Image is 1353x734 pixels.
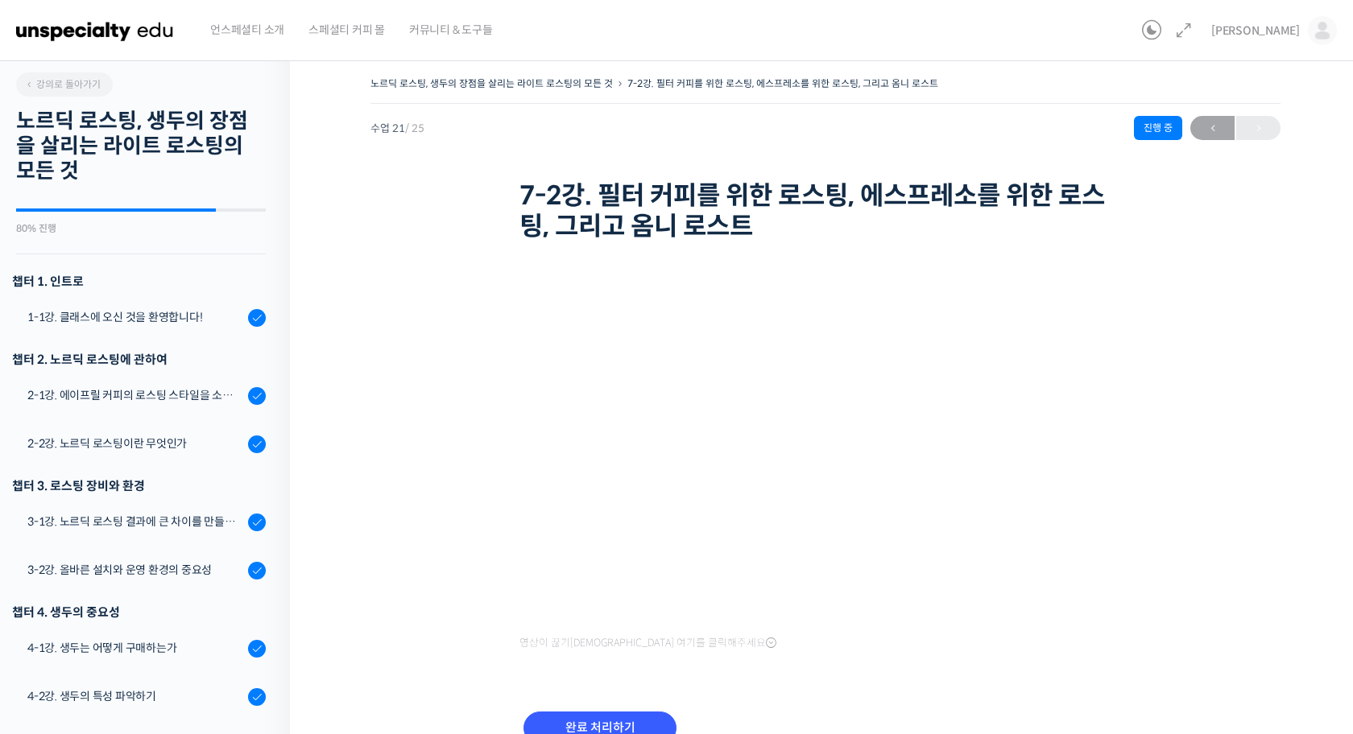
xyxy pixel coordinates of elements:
span: 강의로 돌아가기 [24,78,101,90]
h3: 챕터 1. 인트로 [12,270,266,292]
div: 챕터 2. 노르딕 로스팅에 관하여 [12,348,266,370]
div: 2-2강. 노르딕 로스팅이란 무엇인가 [27,435,243,452]
div: 2-1강. 에이프릴 커피의 로스팅 스타일을 소개합니다 [27,386,243,404]
div: 3-2강. 올바른 설치와 운영 환경의 중요성 [27,561,243,579]
h2: 노르딕 로스팅, 생두의 장점을 살리는 라이트 로스팅의 모든 것 [16,109,266,184]
span: [PERSON_NAME] [1211,23,1300,38]
a: 노르딕 로스팅, 생두의 장점을 살리는 라이트 로스팅의 모든 것 [370,77,613,89]
a: 7-2강. 필터 커피를 위한 로스팅, 에스프레소를 위한 로스팅, 그리고 옴니 로스트 [627,77,938,89]
span: 영상이 끊기[DEMOGRAPHIC_DATA] 여기를 클릭해주세요 [519,637,776,649]
div: 80% 진행 [16,224,266,233]
div: 4-1강. 생두는 어떻게 구매하는가 [27,639,243,657]
span: 수업 21 [370,123,424,134]
div: 챕터 4. 생두의 중요성 [12,601,266,623]
div: 3-1강. 노르딕 로스팅 결과에 큰 차이를 만들어내는 로스팅 머신의 종류와 환경 [27,513,243,530]
div: 진행 중 [1134,116,1182,140]
a: 강의로 돌아가기 [16,72,113,97]
span: / 25 [405,122,424,135]
span: ← [1190,118,1235,139]
div: 4-2강. 생두의 특성 파악하기 [27,687,243,705]
div: 1-1강. 클래스에 오신 것을 환영합니다! [27,308,243,326]
h1: 7-2강. 필터 커피를 위한 로스팅, 에스프레소를 위한 로스팅, 그리고 옴니 로스트 [519,180,1132,242]
div: 챕터 3. 로스팅 장비와 환경 [12,475,266,497]
a: ←이전 [1190,116,1235,140]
